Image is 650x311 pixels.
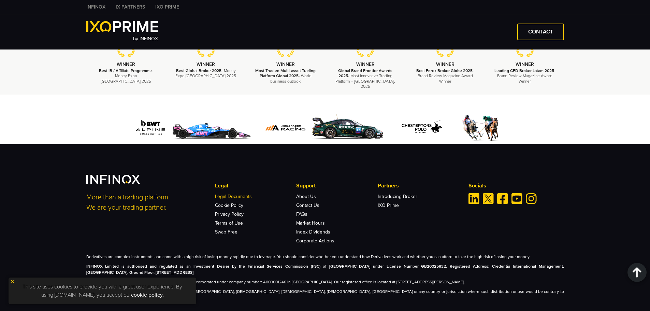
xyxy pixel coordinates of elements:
[81,3,111,11] a: INFINOX
[511,193,522,204] a: Youtube
[516,61,534,67] strong: WINNER
[378,182,459,190] p: Partners
[338,68,392,78] strong: Global Brand Frontier Awards 2025
[296,220,325,226] a: Market Hours
[255,68,316,78] strong: Most Trusted Multi-asset Trading Platform Global 2025
[483,193,494,204] a: Twitter
[215,182,296,190] p: Legal
[86,279,564,285] p: INFINOX Global Limited, trading as INFINOX is a company incorporated under company number: A00000...
[494,68,554,73] strong: Leading CFD Broker Latam 2025
[10,279,15,284] img: yellow close icon
[99,68,152,73] strong: Best IB / Affiliate Programme
[334,68,397,89] p: - Most Innovative Trading Platform – [GEOGRAPHIC_DATA], 2025
[436,61,454,67] strong: WINNER
[416,68,473,73] strong: Best Forex Broker Globe 2025
[133,36,158,42] span: by INFINOX
[117,61,135,67] strong: WINNER
[86,254,564,260] p: Derivatives are complex instruments and come with a high risk of losing money rapidly due to leve...
[468,193,479,204] a: Linkedin
[86,264,564,275] strong: INFINOX Limited is authorised and regulated as an Investment Dealer by the Financial Services Com...
[131,292,163,298] a: cookie policy
[254,68,317,84] p: - World business outlook
[12,281,193,301] p: This site uses cookies to provide you with a great user experience. By using [DOMAIN_NAME], you a...
[414,68,477,84] p: - Brand Review Magazine Award Winner
[86,192,206,213] p: More than a trading platform. We are your trading partner.
[296,182,377,190] p: Support
[215,229,237,235] a: Swap Free
[356,61,375,67] strong: WINNER
[215,220,243,226] a: Terms of Use
[493,68,556,84] p: - Brand Review Magazine Award Winner
[517,24,564,40] a: CONTACT
[378,202,399,208] a: IXO Prime
[95,68,158,84] p: - Money Expo [GEOGRAPHIC_DATA] 2025
[468,182,564,190] p: Socials
[86,288,564,301] p: The information on this site is not directed at residents of [GEOGRAPHIC_DATA], [DEMOGRAPHIC_DATA...
[215,211,244,217] a: Privacy Policy
[86,21,158,43] a: by INFINOX
[296,238,334,244] a: Corporate Actions
[174,68,237,79] p: - Money Expo [GEOGRAPHIC_DATA] 2025
[111,3,150,11] a: IX PARTNERS
[378,194,417,199] a: Introducing Broker
[215,202,243,208] a: Cookie Policy
[176,68,221,73] strong: Best Global Broker 2025
[296,202,319,208] a: Contact Us
[526,193,537,204] a: Instagram
[296,194,316,199] a: About Us
[215,194,252,199] a: Legal Documents
[197,61,215,67] strong: WINNER
[150,3,184,11] a: IXO PRIME
[296,211,307,217] a: FAQs
[497,193,508,204] a: Facebook
[276,61,295,67] strong: WINNER
[296,229,330,235] a: Index Dividends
